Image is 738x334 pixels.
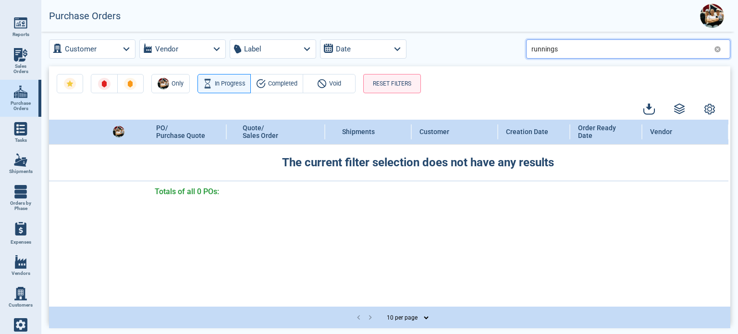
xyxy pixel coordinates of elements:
[531,42,710,56] input: Search for PO or Sales Order or shipment number, etc.
[155,43,178,55] label: Vendor
[172,78,184,89] span: Only
[14,16,27,30] img: menu_icon
[243,124,278,139] span: Quote/ Sales Order
[14,287,27,300] img: menu_icon
[650,128,672,136] span: Vendor
[14,85,27,99] img: menu_icon
[700,4,724,28] img: Avatar
[578,124,625,140] span: Order Ready Date
[8,200,34,211] span: Orders by Phase
[342,128,375,136] span: Shipments
[8,100,34,111] span: Purchase Orders
[9,169,33,174] span: Shipments
[250,74,303,93] button: Completed
[8,63,34,74] span: Sales Orders
[12,32,29,37] span: Reports
[14,318,27,332] img: menu_icon
[353,311,376,324] nav: pagination navigation
[156,124,205,139] span: PO/ Purchase Quote
[158,78,169,89] img: Avatar
[329,78,341,89] span: Void
[419,128,449,136] span: Customer
[11,239,31,245] span: Expenses
[14,255,27,269] img: menu_icon
[9,302,33,308] span: Customers
[14,122,27,136] img: menu_icon
[320,39,406,59] button: Date
[506,128,548,136] span: Creation Date
[14,48,27,62] img: menu_icon
[14,153,27,167] img: menu_icon
[49,39,135,59] button: Customer
[151,74,190,93] button: AvatarOnly
[197,74,251,93] button: In Progress
[215,78,246,89] span: In Progress
[268,78,297,89] span: Completed
[12,271,30,276] span: Vendors
[155,186,219,198] span: Totals of all 0 POs:
[363,74,421,93] button: RESET FILTERS
[230,39,316,59] button: Label
[15,137,27,143] span: Tasks
[14,185,27,198] img: menu_icon
[49,11,121,22] h2: Purchase Orders
[336,43,351,55] label: Date
[139,39,226,59] button: Vendor
[65,43,97,55] label: Customer
[113,126,124,137] img: Avatar
[303,74,356,93] button: Void
[244,43,261,55] label: Label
